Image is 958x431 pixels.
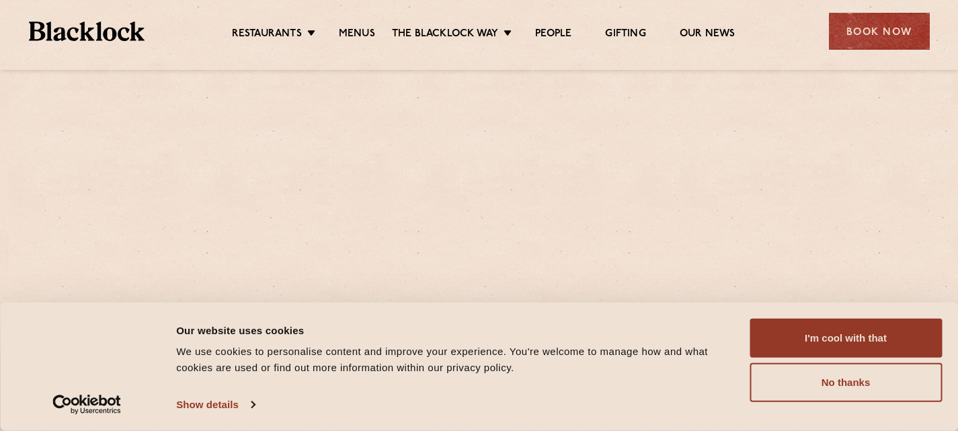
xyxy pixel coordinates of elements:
a: Usercentrics Cookiebot - opens in a new window [28,395,146,415]
button: No thanks [750,363,942,402]
img: BL_Textured_Logo-footer-cropped.svg [29,22,145,41]
div: Book Now [829,13,930,50]
div: We use cookies to personalise content and improve your experience. You're welcome to manage how a... [176,344,734,376]
button: I'm cool with that [750,319,942,358]
a: Gifting [605,28,645,42]
a: People [535,28,571,42]
a: The Blacklock Way [392,28,498,42]
div: Our website uses cookies [176,322,734,338]
a: Restaurants [232,28,302,42]
a: Show details [176,395,254,415]
a: Menus [339,28,375,42]
a: Our News [680,28,735,42]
